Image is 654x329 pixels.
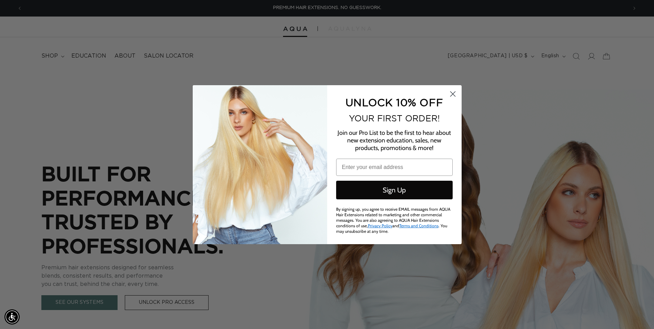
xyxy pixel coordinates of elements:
[399,223,439,228] a: Terms and Conditions
[336,181,453,199] button: Sign Up
[345,97,443,108] span: UNLOCK 10% OFF
[368,223,392,228] a: Privacy Policy
[338,129,451,152] span: Join our Pro List to be the first to hear about new extension education, sales, new products, pro...
[4,309,20,325] div: Accessibility Menu
[193,85,327,244] img: daab8b0d-f573-4e8c-a4d0-05ad8d765127.png
[336,159,453,176] input: Enter your email address
[336,207,450,234] span: By signing up, you agree to receive EMAIL messages from AQUA Hair Extensions related to marketing...
[349,113,440,123] span: YOUR FIRST ORDER!
[447,88,459,100] button: Close dialog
